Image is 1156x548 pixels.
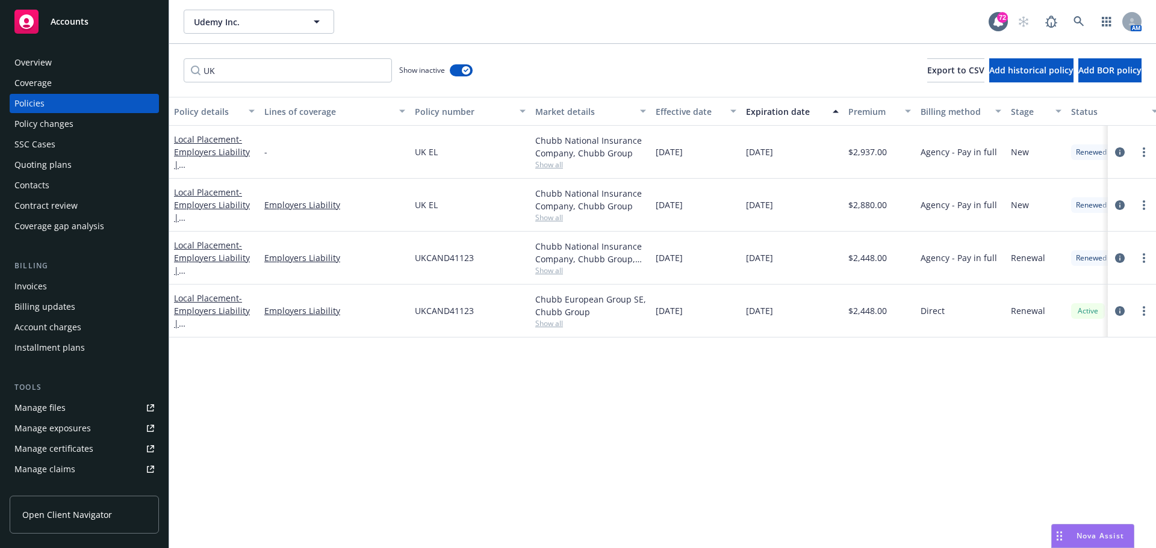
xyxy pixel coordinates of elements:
[415,146,438,158] span: UK EL
[1137,145,1151,159] a: more
[656,251,683,264] span: [DATE]
[1006,97,1066,126] button: Stage
[921,105,988,118] div: Billing method
[10,297,159,316] a: Billing updates
[1137,251,1151,265] a: more
[14,176,49,195] div: Contacts
[1076,306,1100,316] span: Active
[848,146,887,158] span: $2,937.00
[848,105,898,118] div: Premium
[399,65,445,75] span: Show inactive
[848,304,887,317] span: $2,448.00
[741,97,844,126] button: Expiration date
[14,217,104,236] div: Coverage gap analysis
[10,460,159,479] a: Manage claims
[927,64,984,76] span: Export to CSV
[1137,198,1151,212] a: more
[535,293,646,318] div: Chubb European Group SE, Chubb Group
[174,134,250,195] span: - Employers Liability | [GEOGRAPHIC_DATA] EL
[10,135,159,154] a: SSC Cases
[174,292,250,354] a: Local Placement
[989,58,1074,82] button: Add historical policy
[264,251,405,264] a: Employers Liability
[169,97,259,126] button: Policy details
[656,146,683,158] span: [DATE]
[415,199,438,211] span: UK EL
[10,381,159,393] div: Tools
[1011,146,1029,158] span: New
[535,105,633,118] div: Market details
[535,212,646,223] span: Show all
[1095,10,1119,34] a: Switch app
[1113,304,1127,318] a: circleInformation
[746,105,825,118] div: Expiration date
[14,338,85,357] div: Installment plans
[194,16,298,28] span: Udemy Inc.
[535,240,646,265] div: Chubb National Insurance Company, Chubb Group, Verlingue Limited
[174,239,250,301] span: - Employers Liability | [GEOGRAPHIC_DATA] EL
[14,460,75,479] div: Manage claims
[535,265,646,276] span: Show all
[10,480,159,499] a: Manage BORs
[848,199,887,211] span: $2,880.00
[927,58,984,82] button: Export to CSV
[1071,105,1145,118] div: Status
[1011,199,1029,211] span: New
[14,73,52,93] div: Coverage
[1011,251,1045,264] span: Renewal
[14,318,81,337] div: Account charges
[184,10,334,34] button: Udemy Inc.
[10,419,159,438] a: Manage exposures
[535,187,646,212] div: Chubb National Insurance Company, Chubb Group
[10,73,159,93] a: Coverage
[10,338,159,357] a: Installment plans
[1113,145,1127,159] a: circleInformation
[14,94,45,113] div: Policies
[415,251,474,264] span: UKCAND41123
[14,398,66,417] div: Manage files
[656,199,683,211] span: [DATE]
[264,304,405,317] a: Employers Liability
[1113,198,1127,212] a: circleInformation
[10,94,159,113] a: Policies
[1137,304,1151,318] a: more
[10,439,159,458] a: Manage certificates
[1076,200,1107,211] span: Renewed
[14,297,75,316] div: Billing updates
[1078,64,1142,76] span: Add BOR policy
[921,199,997,211] span: Agency - Pay in full
[14,155,72,174] div: Quoting plans
[10,114,159,134] a: Policy changes
[848,251,887,264] span: $2,448.00
[844,97,916,126] button: Premium
[746,304,773,317] span: [DATE]
[1011,105,1048,118] div: Stage
[746,199,773,211] span: [DATE]
[1076,147,1107,158] span: Renewed
[10,318,159,337] a: Account charges
[10,176,159,195] a: Contacts
[10,196,159,215] a: Contract review
[651,97,741,126] button: Effective date
[14,439,93,458] div: Manage certificates
[184,58,392,82] input: Filter by keyword...
[10,155,159,174] a: Quoting plans
[1051,524,1134,548] button: Nova Assist
[997,12,1008,23] div: 72
[174,186,250,248] a: Local Placement
[1011,10,1036,34] a: Start snowing
[1052,525,1067,547] div: Drag to move
[14,419,91,438] div: Manage exposures
[746,146,773,158] span: [DATE]
[535,134,646,159] div: Chubb National Insurance Company, Chubb Group
[14,277,47,296] div: Invoices
[264,105,392,118] div: Lines of coverage
[415,105,512,118] div: Policy number
[174,292,250,354] span: - Employers Liability | [GEOGRAPHIC_DATA] EL
[535,318,646,328] span: Show all
[530,97,651,126] button: Market details
[10,260,159,272] div: Billing
[746,251,773,264] span: [DATE]
[10,5,159,38] a: Accounts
